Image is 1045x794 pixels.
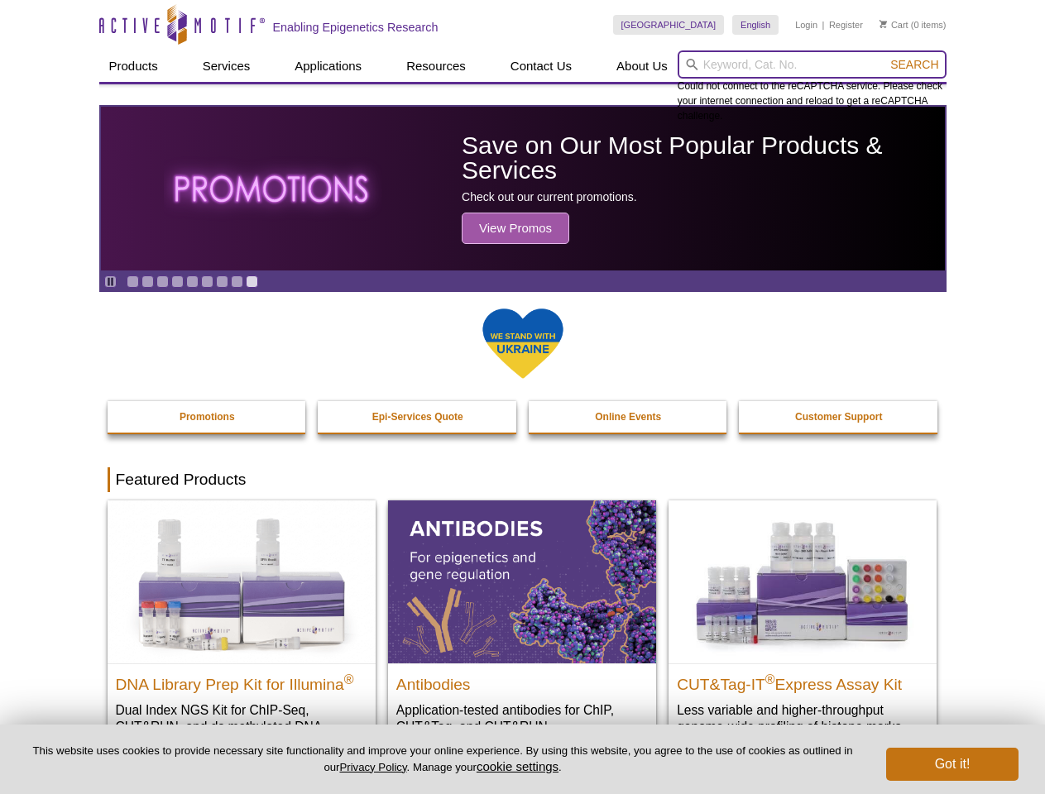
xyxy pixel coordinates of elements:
[101,107,945,270] a: The word promotions written in all caps with a glowing effect Save on Our Most Popular Products &...
[613,15,725,35] a: [GEOGRAPHIC_DATA]
[462,213,569,244] span: View Promos
[890,58,938,71] span: Search
[193,50,261,82] a: Services
[669,500,937,662] img: CUT&Tag-IT® Express Assay Kit
[388,500,656,751] a: All Antibodies Antibodies Application-tested antibodies for ChIP, CUT&Tag, and CUT&RUN.
[186,275,199,288] a: Go to slide 5
[127,275,139,288] a: Go to slide 1
[822,15,825,35] li: |
[116,668,367,693] h2: DNA Library Prep Kit for Illumina
[462,133,936,183] h2: Save on Our Most Popular Products & Services
[795,411,882,423] strong: Customer Support
[171,275,184,288] a: Go to slide 4
[396,668,648,693] h2: Antibodies
[462,189,936,204] p: Check out our current promotions.
[880,19,908,31] a: Cart
[216,275,228,288] a: Go to slide 7
[339,761,406,773] a: Privacy Policy
[108,500,376,768] a: DNA Library Prep Kit for Illumina DNA Library Prep Kit for Illumina® Dual Index NGS Kit for ChIP-...
[344,672,354,686] sup: ®
[669,500,937,751] a: CUT&Tag-IT® Express Assay Kit CUT&Tag-IT®Express Assay Kit Less variable and higher-throughput ge...
[108,467,938,492] h2: Featured Products
[677,701,928,735] p: Less variable and higher-throughput genome-wide profiling of histone marks​.
[318,401,518,433] a: Epi-Services Quote
[141,275,154,288] a: Go to slide 2
[108,401,308,433] a: Promotions
[372,411,463,423] strong: Epi-Services Quote
[885,57,943,72] button: Search
[156,275,169,288] a: Go to slide 3
[677,668,928,693] h2: CUT&Tag-IT Express Assay Kit
[99,50,168,82] a: Products
[104,275,117,288] a: Toggle autoplay
[880,15,947,35] li: (0 items)
[26,744,859,775] p: This website uses cookies to provide necessary site functionality and improve your online experie...
[482,307,564,380] img: We Stand With Ukraine
[829,19,863,31] a: Register
[273,20,439,35] h2: Enabling Epigenetics Research
[246,275,258,288] a: Go to slide 9
[595,411,661,423] strong: Online Events
[732,15,779,35] a: English
[164,146,382,231] img: The word promotions written in all caps with a glowing effect
[396,701,648,735] p: Application-tested antibodies for ChIP, CUT&Tag, and CUT&RUN.
[795,19,817,31] a: Login
[606,50,678,82] a: About Us
[678,50,947,123] div: Could not connect to the reCAPTCHA service. Please check your internet connection and reload to g...
[529,401,729,433] a: Online Events
[388,500,656,662] img: All Antibodies
[886,748,1019,781] button: Got it!
[501,50,582,82] a: Contact Us
[880,20,887,28] img: Your Cart
[396,50,476,82] a: Resources
[108,500,376,662] img: DNA Library Prep Kit for Illumina
[477,759,558,773] button: cookie settings
[678,50,947,79] input: Keyword, Cat. No.
[231,275,243,288] a: Go to slide 8
[116,701,367,752] p: Dual Index NGS Kit for ChIP-Seq, CUT&RUN, and ds methylated DNA assays.
[101,107,945,270] article: Save on Our Most Popular Products & Services
[180,411,235,423] strong: Promotions
[765,672,775,686] sup: ®
[285,50,372,82] a: Applications
[739,401,939,433] a: Customer Support
[201,275,213,288] a: Go to slide 6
